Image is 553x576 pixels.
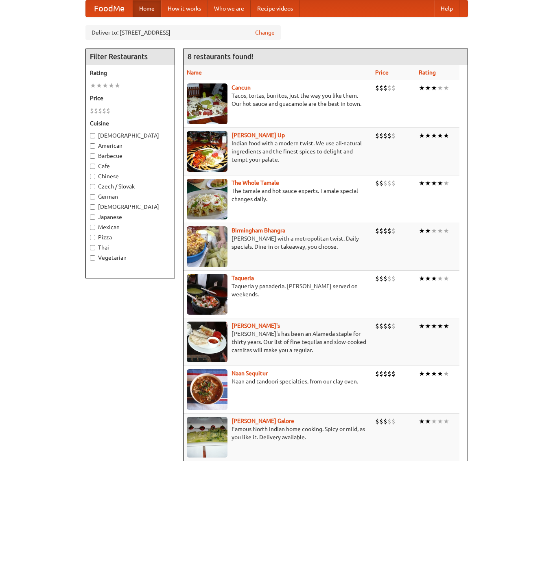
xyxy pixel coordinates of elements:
[379,274,383,283] li: $
[383,131,387,140] li: $
[232,418,294,424] a: [PERSON_NAME] Galore
[375,274,379,283] li: $
[90,204,95,210] input: [DEMOGRAPHIC_DATA]
[187,69,202,76] a: Name
[232,322,280,329] a: [PERSON_NAME]'s
[232,275,254,281] b: Taqueria
[425,369,431,378] li: ★
[161,0,208,17] a: How it works
[437,274,443,283] li: ★
[90,143,95,149] input: American
[102,106,106,115] li: $
[443,322,449,331] li: ★
[425,226,431,235] li: ★
[437,131,443,140] li: ★
[187,179,227,219] img: wholetamale.jpg
[391,83,396,92] li: $
[187,131,227,172] img: curryup.jpg
[232,227,285,234] a: Birmingham Bhangra
[90,94,170,102] h5: Price
[375,417,379,426] li: $
[90,106,94,115] li: $
[391,179,396,188] li: $
[379,369,383,378] li: $
[443,131,449,140] li: ★
[425,322,431,331] li: ★
[383,179,387,188] li: $
[187,377,369,385] p: Naan and tandoori specialties, from our clay oven.
[443,369,449,378] li: ★
[387,322,391,331] li: $
[443,83,449,92] li: ★
[90,119,170,127] h5: Cuisine
[90,215,95,220] input: Japanese
[419,179,425,188] li: ★
[383,226,387,235] li: $
[443,417,449,426] li: ★
[90,174,95,179] input: Chinese
[419,369,425,378] li: ★
[425,179,431,188] li: ★
[232,370,268,377] a: Naan Sequitur
[443,274,449,283] li: ★
[387,83,391,92] li: $
[437,179,443,188] li: ★
[375,131,379,140] li: $
[391,131,396,140] li: $
[106,106,110,115] li: $
[437,83,443,92] li: ★
[425,417,431,426] li: ★
[419,83,425,92] li: ★
[375,83,379,92] li: $
[90,235,95,240] input: Pizza
[251,0,299,17] a: Recipe videos
[383,274,387,283] li: $
[379,417,383,426] li: $
[437,322,443,331] li: ★
[102,81,108,90] li: ★
[425,274,431,283] li: ★
[90,142,170,150] label: American
[419,226,425,235] li: ★
[425,83,431,92] li: ★
[379,226,383,235] li: $
[108,81,114,90] li: ★
[375,369,379,378] li: $
[187,234,369,251] p: [PERSON_NAME] with a metropolitan twist. Daily specials. Dine-in or takeaway, you choose.
[187,139,369,164] p: Indian food with a modern twist. We use all-natural ingredients and the finest spices to delight ...
[187,274,227,315] img: taqueria.jpg
[90,233,170,241] label: Pizza
[383,322,387,331] li: $
[425,131,431,140] li: ★
[90,223,170,231] label: Mexican
[85,25,281,40] div: Deliver to: [STREET_ADDRESS]
[90,245,95,250] input: Thai
[391,369,396,378] li: $
[391,274,396,283] li: $
[255,28,275,37] a: Change
[90,182,170,191] label: Czech / Slovak
[387,226,391,235] li: $
[187,282,369,298] p: Taqueria y panaderia. [PERSON_NAME] served on weekends.
[232,132,285,138] b: [PERSON_NAME] Up
[431,369,437,378] li: ★
[375,69,389,76] a: Price
[90,193,170,201] label: German
[187,92,369,108] p: Tacos, tortas, burritos, just the way you like them. Our hot sauce and guacamole are the best in ...
[187,417,227,458] img: currygalore.jpg
[387,417,391,426] li: $
[437,226,443,235] li: ★
[232,84,251,91] b: Cancun
[387,179,391,188] li: $
[431,131,437,140] li: ★
[419,274,425,283] li: ★
[86,48,175,65] h4: Filter Restaurants
[387,274,391,283] li: $
[379,179,383,188] li: $
[391,226,396,235] li: $
[419,322,425,331] li: ★
[434,0,459,17] a: Help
